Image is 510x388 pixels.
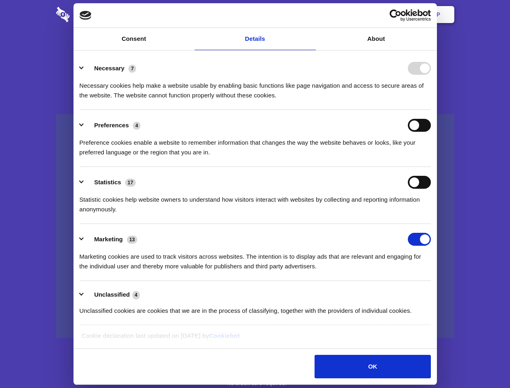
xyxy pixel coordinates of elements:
a: Usercentrics Cookiebot - opens in a new window [360,9,431,21]
button: Preferences (4) [80,119,146,132]
button: Marketing (13) [80,233,143,246]
h1: Eliminate Slack Data Loss. [56,36,454,65]
a: Wistia video thumbnail [56,114,454,338]
h4: Auto-redaction of sensitive data, encrypted data sharing and self-destructing private chats. Shar... [56,74,454,100]
span: 7 [128,65,136,73]
label: Marketing [94,236,123,242]
span: 17 [125,179,136,187]
a: Pricing [237,2,272,27]
a: Contact [327,2,365,27]
label: Necessary [94,65,124,72]
button: OK [315,355,430,378]
span: 13 [127,236,137,244]
div: Marketing cookies are used to track visitors across websites. The intention is to display ads tha... [80,246,431,271]
div: Cookie declaration last updated on [DATE] by [76,331,434,347]
button: Statistics (17) [80,176,141,189]
div: Unclassified cookies are cookies that we are in the process of classifying, together with the pro... [80,300,431,316]
span: 4 [133,122,141,130]
img: logo-wordmark-white-trans-d4663122ce5f474addd5e946df7df03e33cb6a1c49d2221995e7729f52c070b2.svg [56,7,125,22]
span: 4 [132,291,140,299]
button: Unclassified (4) [80,290,145,300]
div: Preference cookies enable a website to remember information that changes the way the website beha... [80,132,431,157]
a: About [316,28,437,50]
a: Details [195,28,316,50]
a: Login [366,2,401,27]
div: Statistic cookies help website owners to understand how visitors interact with websites by collec... [80,189,431,214]
label: Statistics [94,179,121,186]
div: Necessary cookies help make a website usable by enabling basic functions like page navigation and... [80,75,431,100]
a: Consent [73,28,195,50]
iframe: Drift Widget Chat Controller [470,348,500,378]
img: logo [80,11,92,20]
label: Preferences [94,122,129,129]
button: Necessary (7) [80,62,141,75]
a: Cookiebot [209,332,240,339]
